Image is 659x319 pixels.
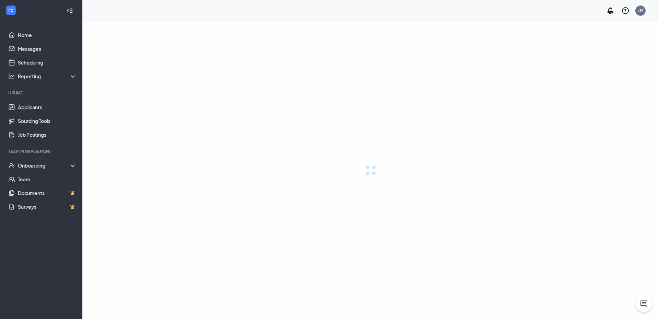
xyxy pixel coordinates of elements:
[18,73,77,80] div: Reporting
[8,162,15,169] svg: UserCheck
[8,73,15,80] svg: Analysis
[8,148,75,154] div: Team Management
[621,7,629,15] svg: QuestionInfo
[636,296,652,312] button: ChatActive
[18,186,77,200] a: DocumentsCrown
[18,200,77,214] a: SurveysCrown
[18,162,77,169] div: Onboarding
[8,90,75,96] div: Hiring
[18,172,77,186] a: Team
[8,7,14,14] svg: WorkstreamLogo
[18,42,77,56] a: Messages
[638,8,643,13] div: JM
[18,56,77,69] a: Scheduling
[18,28,77,42] a: Home
[640,300,648,308] svg: ChatActive
[66,7,73,14] svg: Collapse
[606,7,614,15] svg: Notifications
[18,128,77,141] a: Job Postings
[18,100,77,114] a: Applicants
[18,114,77,128] a: Sourcing Tools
